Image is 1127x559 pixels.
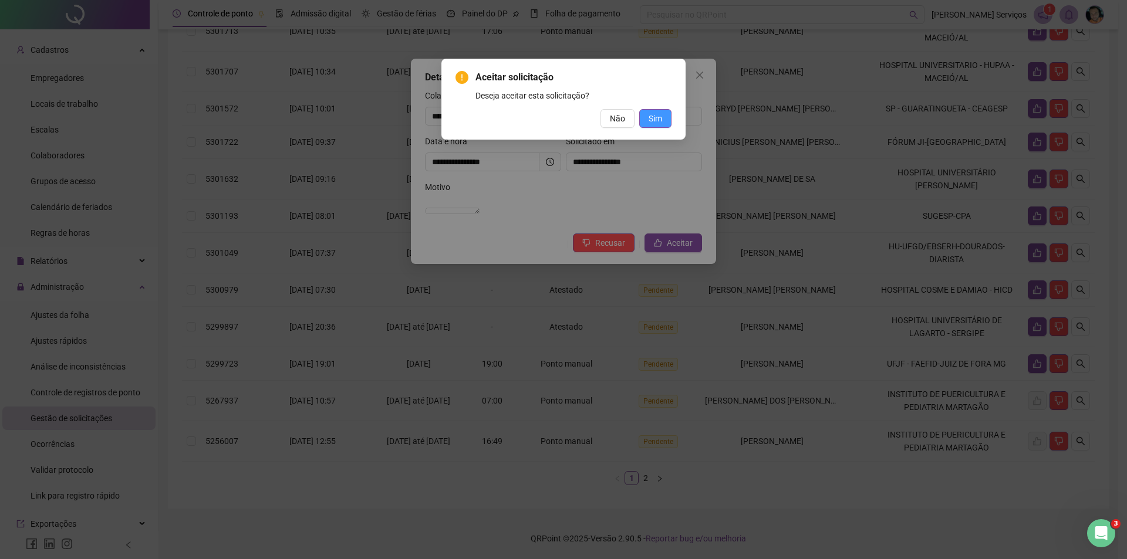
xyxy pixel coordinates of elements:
[610,112,625,125] span: Não
[475,89,672,102] div: Deseja aceitar esta solicitação?
[475,70,672,84] span: Aceitar solicitação
[455,71,468,84] span: exclamation-circle
[1111,519,1121,528] span: 3
[600,109,635,128] button: Não
[639,109,672,128] button: Sim
[1087,519,1115,547] iframe: Intercom live chat
[649,112,662,125] span: Sim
